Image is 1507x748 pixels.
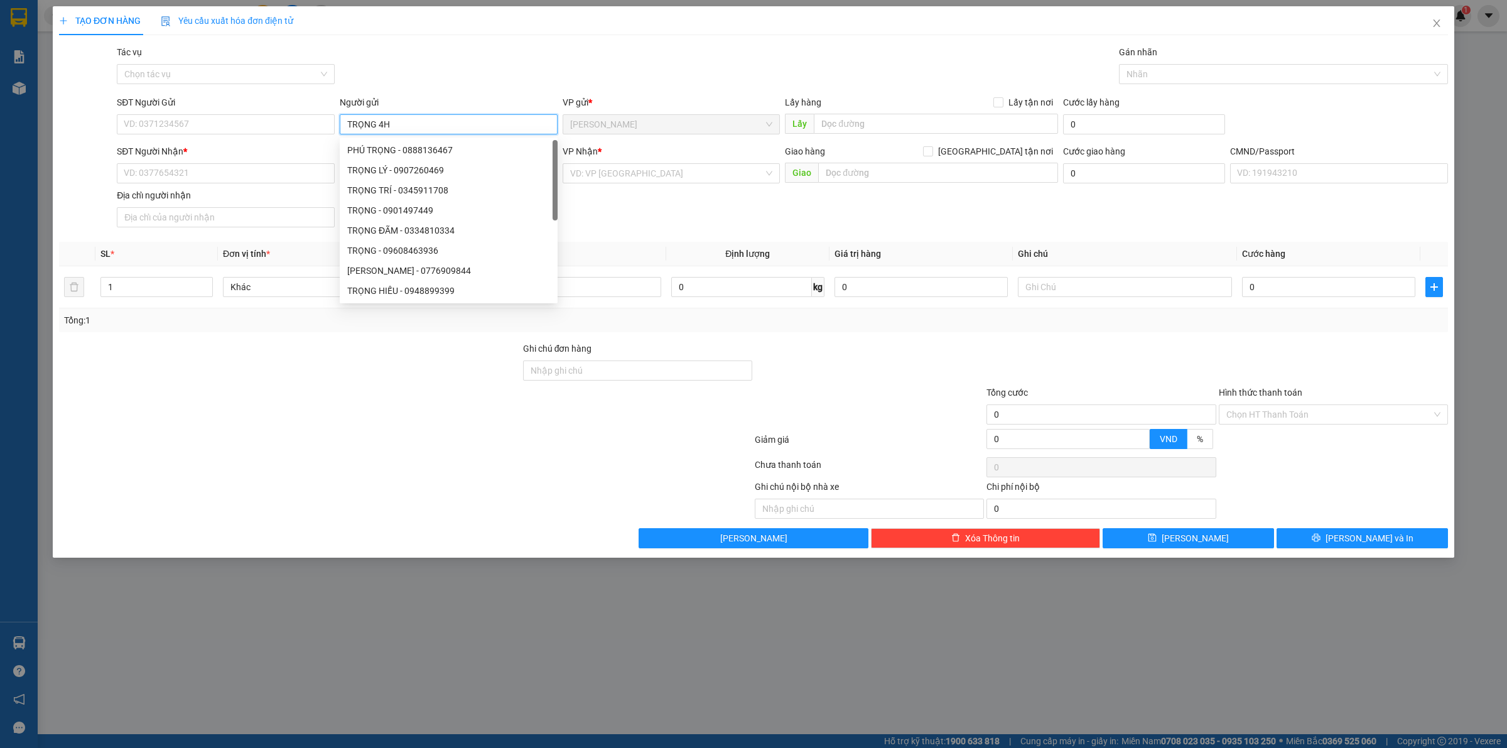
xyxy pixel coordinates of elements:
button: delete [64,277,84,297]
div: TRỌNG LÝ - 0907260469 [347,163,550,177]
th: Ghi chú [1013,242,1237,266]
span: plus [59,16,68,25]
span: Giao hàng [785,146,825,156]
span: delete [951,533,960,543]
span: close [1432,18,1442,28]
div: SĐT Người Gửi [117,95,335,109]
span: Lấy tận nơi [1003,95,1058,109]
span: TẠO ĐƠN HÀNG [59,16,141,26]
div: TRỌNG TRÍ - 0345911708 [347,183,550,197]
div: VP gửi [563,95,781,109]
div: TRỌNG HIẾU - 0948899399 [347,284,550,298]
span: Giá trị hàng [835,249,881,259]
button: plus [1425,277,1443,297]
div: TRỌNG ĐÃM - 0334810334 [347,224,550,237]
input: Địa chỉ của người nhận [117,207,335,227]
button: save[PERSON_NAME] [1103,528,1274,548]
span: SL [100,249,111,259]
span: Định lượng [725,249,770,259]
label: Gán nhãn [1119,47,1157,57]
div: TRỌNG ĐÃM - 0334810334 [340,220,558,241]
div: TRỌNG HIẾU - 0948899399 [340,281,558,301]
span: Đơn vị tính [223,249,270,259]
span: [GEOGRAPHIC_DATA] tận nơi [933,144,1058,158]
div: PHÚ TRỌNG - 0888136467 [340,140,558,160]
button: printer[PERSON_NAME] và In [1277,528,1448,548]
button: [PERSON_NAME] [639,528,868,548]
label: Hình thức thanh toán [1219,388,1302,398]
input: 0 [835,277,1008,297]
button: deleteXóa Thông tin [871,528,1100,548]
div: Địa chỉ người nhận [117,188,335,202]
input: Cước lấy hàng [1063,114,1225,134]
span: save [1148,533,1157,543]
span: Lấy [785,114,814,134]
label: Cước lấy hàng [1063,97,1120,107]
span: Yêu cầu xuất hóa đơn điện tử [161,16,293,26]
div: TRỌNG - 09608463936 [347,244,550,257]
input: Dọc đường [814,114,1058,134]
input: Ghi chú đơn hàng [523,360,752,381]
input: Ghi Chú [1018,277,1232,297]
div: Giảm giá [753,433,985,455]
div: TRỌNG - 0901497449 [347,203,550,217]
span: VND [1160,434,1177,444]
input: Cước giao hàng [1063,163,1225,183]
div: Chi phí nội bộ [986,480,1216,499]
div: TRỌNG TRÍ - 0345911708 [340,180,558,200]
div: PHÚ TRỌNG - 0888136467 [347,143,550,157]
span: plus [1426,282,1442,292]
span: Ngã Tư Huyện [570,115,773,134]
div: TRỌNG ĐỨC - 0776909844 [340,261,558,281]
div: CMND/Passport [1230,144,1448,158]
label: Ghi chú đơn hàng [523,344,592,354]
span: Lấy hàng [785,97,821,107]
span: Cước hàng [1242,249,1285,259]
span: VP Nhận [563,146,598,156]
div: SĐT Người Nhận [117,144,335,158]
span: [PERSON_NAME] và In [1326,531,1413,545]
span: kg [812,277,824,297]
span: % [1197,434,1203,444]
div: TRỌNG - 0901497449 [340,200,558,220]
span: [PERSON_NAME] [1162,531,1229,545]
div: Người gửi [340,95,558,109]
span: Xóa Thông tin [965,531,1020,545]
div: Chưa thanh toán [753,458,985,480]
span: Khác [230,278,429,296]
div: Tổng: 1 [64,313,581,327]
label: Tác vụ [117,47,142,57]
div: Ghi chú nội bộ nhà xe [755,480,984,499]
input: Nhập ghi chú [755,499,984,519]
div: TRỌNG LÝ - 0907260469 [340,160,558,180]
div: TRỌNG - 09608463936 [340,241,558,261]
button: Close [1419,6,1454,41]
label: Cước giao hàng [1063,146,1125,156]
div: [PERSON_NAME] - 0776909844 [347,264,550,278]
img: icon [161,16,171,26]
span: Tổng cước [986,388,1028,398]
input: Dọc đường [818,163,1058,183]
span: [PERSON_NAME] [720,531,787,545]
span: Giao [785,163,818,183]
span: printer [1312,533,1321,543]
